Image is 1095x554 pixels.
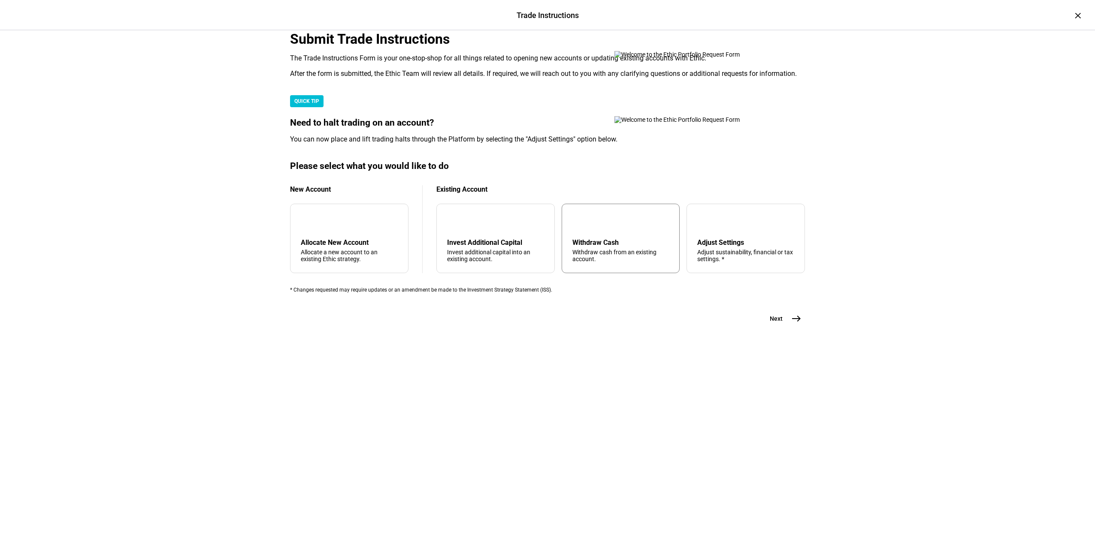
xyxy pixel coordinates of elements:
[301,238,398,247] div: Allocate New Account
[759,310,805,327] button: Next
[697,249,794,262] div: Adjust sustainability, financial or tax settings. *
[290,31,805,47] div: Submit Trade Instructions
[447,249,544,262] div: Invest additional capital into an existing account.
[517,10,579,21] div: Trade Instructions
[302,216,313,226] mat-icon: add
[770,314,783,323] span: Next
[290,54,805,63] div: The Trade Instructions Form is your one-stop-shop for all things related to opening new accounts ...
[290,161,805,172] div: Please select what you would like to do
[290,95,324,107] div: QUICK TIP
[447,238,544,247] div: Invest Additional Capital
[436,185,805,193] div: Existing Account
[1071,9,1085,22] div: ×
[697,214,711,228] mat-icon: tune
[301,249,398,262] div: Allocate a new account to an existing Ethic strategy.
[290,69,805,78] div: After the form is submitted, the Ethic Team will review all details. If required, we will reach o...
[290,287,805,293] div: * Changes requested may require updates or an amendment be made to the Investment Strategy Statem...
[290,135,805,144] div: You can now place and lift trading halts through the Platform by selecting the "Adjust Settings" ...
[290,117,805,128] div: Need to halt trading on an account?
[697,238,794,247] div: Adjust Settings
[572,238,669,247] div: Withdraw Cash
[614,51,769,58] img: Welcome to the Ethic Portfolio Request Form
[290,185,408,193] div: New Account
[614,116,769,123] img: Welcome to the Ethic Portfolio Request Form
[791,313,802,324] mat-icon: east
[572,249,669,262] div: Withdraw cash from an existing account.
[574,216,584,226] mat-icon: arrow_upward
[449,216,459,226] mat-icon: arrow_downward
